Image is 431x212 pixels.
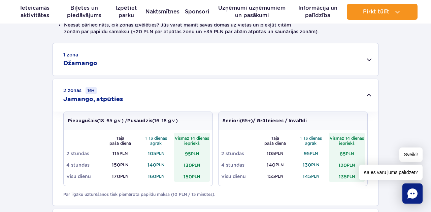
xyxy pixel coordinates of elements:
a: Naktsmītnes [145,4,179,20]
font: Neesat pārliecināts, cik zonas izvēlēties? Jūs varat mainīt savas domas uz vietas un piekļūt citām [64,22,291,28]
font: agrāk [150,141,162,146]
font: PLN [275,151,283,156]
font: 4 stundas [221,163,244,168]
font: (65+) [240,118,253,123]
font: Par ilgāku uzturēšanos tiek piemērota papildu maksa (10 PLN / 15 minūtes). [63,192,215,197]
a: Sponsori [185,4,209,20]
font: Visu dienu [66,174,91,179]
font: PLN [275,162,284,167]
font: Seniori [223,119,240,123]
font: Ieteicamās aktivitātes [20,5,49,18]
font: PLN [192,163,200,168]
font: agrāk [305,141,317,146]
font: PLN [156,151,164,156]
font: PLN [120,162,128,167]
font: 150 [184,174,192,179]
font: 160 [148,174,156,179]
font: Džamango [63,59,97,67]
font: 140 [147,163,156,168]
font: 170 [112,174,120,179]
font: 145 [303,174,311,179]
font: 4 stundas [66,163,90,168]
font: Informācija un palīdzība [298,5,337,18]
font: Tajā [116,135,124,140]
font: zonām par papildu samaksu (+20 PLN par atpūtas zonu un +35 PLN par abām atpūtas un saunārijas zon... [64,29,319,34]
font: Tajā [271,135,279,140]
font: PLN [156,162,164,167]
font: 155 [267,174,275,179]
font: Sveiki! [404,152,418,157]
a: Ieteicamās aktivitātes [13,4,56,20]
font: Izpētiet parku [115,5,137,18]
font: 140 [267,163,275,168]
font: iepriekš [339,141,355,146]
font: iepriekš [184,141,200,146]
font: pašā dienā [109,141,131,146]
font: PLN [191,151,199,156]
font: (16–18 g.v.) [152,118,178,123]
font: PLN [192,174,200,179]
font: Visu dienu [221,174,246,179]
font: PLN [275,174,283,179]
font: Naktsmītnes [145,8,179,15]
font: Kā es varu jums palīdzēt? [364,170,418,175]
font: Vismaz 14 dienas [175,135,209,140]
font: Biļetes un piedāvājums [67,5,101,18]
font: / Grūtnieces / Invalīdi [253,119,307,123]
font: 105 [148,151,156,157]
font: 120 [338,163,347,168]
a: Biļetes un piedāvājums [62,4,107,20]
font: 16+ [88,88,95,93]
font: 2 stundas [221,151,244,157]
font: 2 zonas [63,88,81,93]
button: Pirkt tūlīt [347,4,418,20]
font: 1 zona [63,52,78,57]
font: PLN [347,174,355,179]
font: PLN [311,162,319,167]
font: pašā dienā [264,141,286,146]
font: PLN [346,151,354,156]
font: 105 [267,151,275,157]
font: PLN [120,174,128,179]
font: 150 [112,163,120,168]
a: Informācija un palīdzība [294,4,341,20]
font: PLN [347,163,355,168]
a: Uzņēmumi uzņēmumiem un pasākumi [215,4,289,20]
font: 85 [340,152,346,157]
font: PLN [310,151,318,156]
font: 130 [303,163,311,168]
font: 1–13 dienas [145,135,167,140]
a: Izpētiet parku [112,4,140,20]
font: PLN [311,174,319,179]
font: (18–65 g.v.) / [97,118,127,123]
font: 2 stundas [66,151,89,157]
font: Pieaugušais [68,119,97,123]
font: Vismaz 14 dienas [330,135,364,140]
font: Pusaudzis [127,119,152,123]
font: 130 [184,163,192,168]
font: 95 [185,152,191,157]
font: Uzņēmumi uzņēmumiem un pasākumi [218,5,286,18]
font: 95 [304,151,310,157]
font: 135 [339,174,347,179]
font: Jamango, atpūties [63,95,123,103]
font: 1–13 dienas [300,135,322,140]
font: Sponsori [185,8,209,15]
font: 115 [112,151,120,157]
font: PLN [120,151,128,156]
font: PLN [156,174,164,179]
div: Tērzēšana [402,183,423,204]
